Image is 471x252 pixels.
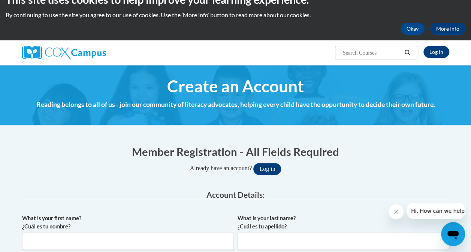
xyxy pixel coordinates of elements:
[401,23,425,35] button: Okay
[167,76,304,96] span: Create an Account
[22,46,106,59] img: Cox Campus
[402,48,413,57] button: Search
[430,23,465,35] a: More Info
[206,190,265,199] span: Account Details:
[407,203,465,219] iframe: Message from company
[4,5,61,11] span: Hi. How can we help?
[238,233,449,250] input: Metadata input
[441,222,465,246] iframe: Button to launch messaging window
[190,165,252,171] span: Already have an account?
[6,11,465,19] p: By continuing to use the site you agree to our use of cookies. Use the ‘More info’ button to read...
[238,214,449,231] label: What is your last name? ¿Cuál es tu apellido?
[423,46,449,58] a: Log In
[22,144,449,159] h1: Member Registration - All Fields Required
[253,163,281,175] button: Log in
[389,204,404,219] iframe: Close message
[342,48,402,57] input: Search Courses
[22,233,234,250] input: Metadata input
[22,214,234,231] label: What is your first name? ¿Cuál es tu nombre?
[22,100,449,110] h4: Reading belongs to all of us - join our community of literacy advocates, helping every child have...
